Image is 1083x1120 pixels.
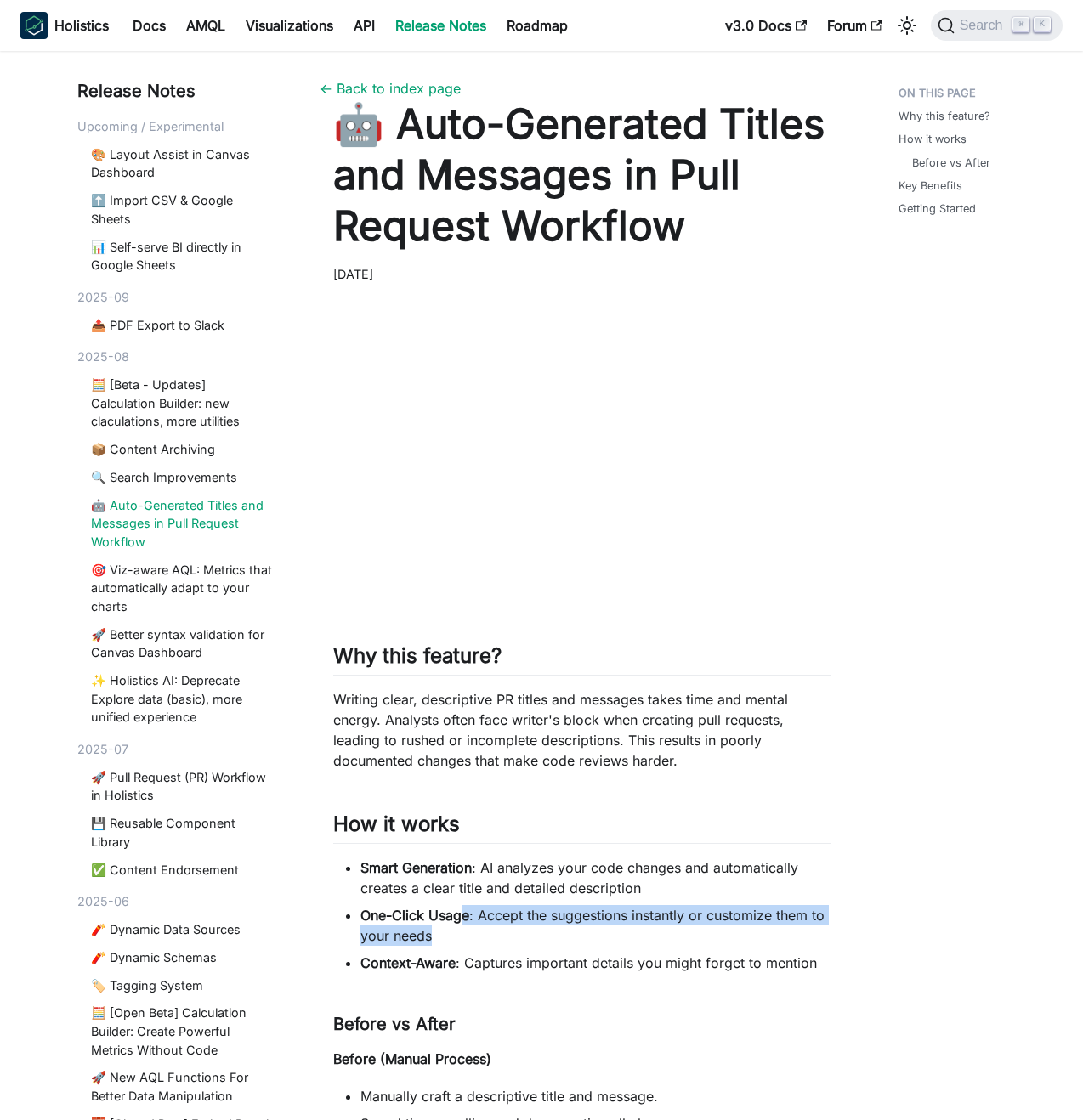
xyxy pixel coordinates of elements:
strong: Before (Manual Process) [333,1050,491,1067]
a: 🤖 Auto-Generated Titles and Messages in Pull Request Workflow [91,496,272,552]
a: Docs [122,12,176,39]
a: Key Benefits [899,178,962,194]
a: HolisticsHolistics [20,12,109,39]
h1: 🤖 Auto-Generated Titles and Messages in Pull Request Workflow [333,99,831,252]
a: Getting Started [899,201,976,217]
a: Before vs After [912,155,990,171]
a: ⬆️ Import CSV & Google Sheets [91,191,272,228]
div: Release Notes [77,78,279,104]
strong: Smart Generation [360,859,472,876]
span: Search [955,18,1013,33]
a: 🚀 New AQL Functions For Better Data Manipulation [91,1068,272,1105]
a: 🧮 [Open Beta] Calculation Builder: Create Powerful Metrics Without Code [91,1004,272,1059]
a: Roadmap [496,12,578,39]
li: : AI analyzes your code changes and automatically creates a clear title and detailed description [360,857,831,898]
kbd: ⌘ [1012,17,1029,32]
a: AMQL [176,12,235,39]
li: : Captures important details you might forget to mention [360,953,831,973]
p: Writing clear, descriptive PR titles and messages takes time and mental energy. Analysts often fa... [333,689,831,771]
a: 📦 Content Archiving [91,440,272,459]
a: ✨ Holistics AI: Deprecate Explore data (basic), more unified experience [91,671,272,727]
a: ← Back to index page [320,80,461,97]
time: [DATE] [333,267,373,281]
a: 🚀 Better syntax validation for Canvas Dashboard [91,625,272,662]
a: 💾 Reusable Component Library [91,814,272,851]
a: Forum [817,12,893,39]
h3: Before vs After [333,1014,831,1035]
button: Search (Command+K) [931,10,1063,41]
a: 🧮 [Beta - Updates] Calculation Builder: new claculations, more utilities [91,376,272,431]
kbd: K [1034,17,1051,32]
button: Switch between dark and light mode (currently light mode) [893,12,921,39]
a: API [343,12,385,39]
a: 🏷️ Tagging System [91,976,272,995]
a: How it works [899,131,967,147]
li: Manually craft a descriptive title and message. [360,1086,831,1106]
nav: Blog recent posts navigation [77,78,279,1120]
iframe: YouTube video player [333,297,831,602]
a: 🚀 Pull Request (PR) Workflow in Holistics [91,768,272,805]
a: 🧨 Dynamic Data Sources [91,920,272,939]
div: 2025-06 [77,892,279,911]
a: Visualizations [235,12,343,39]
a: 📊 Self-serve BI directly in Google Sheets [91,238,272,274]
b: Holistics [54,15,109,36]
a: 🎨 Layout Assist in Canvas Dashboard [91,145,272,182]
h2: Why this feature? [333,643,831,676]
strong: One-Click Usage [360,907,469,924]
img: Holistics [20,12,48,39]
div: 2025-08 [77,348,279,366]
strong: Context-Aware [360,954,456,971]
a: 📤 PDF Export to Slack [91,316,272,335]
li: : Accept the suggestions instantly or customize them to your needs [360,905,831,946]
a: 🧨 Dynamic Schemas [91,948,272,967]
a: ✅ Content Endorsement [91,861,272,880]
div: Upcoming / Experimental [77,117,279,136]
a: Release Notes [385,12,496,39]
a: 🔍 Search Improvements [91,468,272,487]
h2: How it works [333,812,831,844]
div: 2025-07 [77,740,279,759]
a: 🎯 Viz-aware AQL: Metrics that automatically adapt to your charts [91,561,272,616]
div: 2025-09 [77,288,279,307]
a: Why this feature? [899,108,990,124]
a: v3.0 Docs [715,12,817,39]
